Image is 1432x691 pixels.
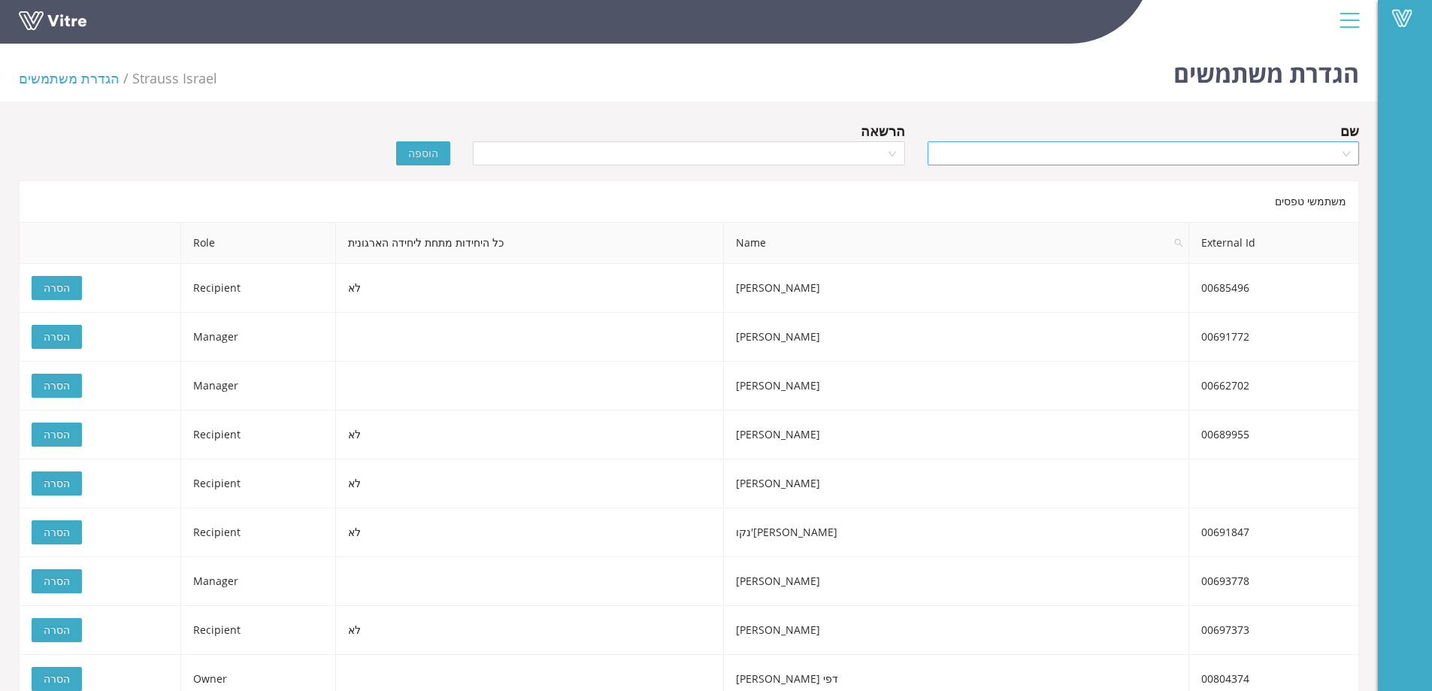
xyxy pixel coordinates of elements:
span: הסרה [44,475,70,492]
button: הסרה [32,325,82,349]
span: Manager [193,378,238,392]
div: הרשאה [861,120,905,141]
td: [PERSON_NAME] [724,459,1189,508]
td: [PERSON_NAME] [724,313,1189,362]
span: Name [724,223,1188,263]
span: הסרה [44,524,70,541]
td: [PERSON_NAME] [724,411,1189,459]
span: 00697373 [1201,623,1249,637]
div: משתמשי טפסים [19,180,1359,222]
span: 00689955 [1201,427,1249,441]
button: הסרה [32,423,82,447]
div: שם [1340,120,1359,141]
span: Recipient [193,427,241,441]
span: 00691772 [1201,329,1249,344]
td: לא [336,411,724,459]
td: לא [336,508,724,557]
span: הסרה [44,329,70,345]
th: Role [181,223,336,264]
span: הסרה [44,573,70,589]
span: Owner [193,671,227,686]
td: [PERSON_NAME] [724,557,1189,606]
span: 00804374 [1201,671,1249,686]
td: לא [336,459,724,508]
li: הגדרת משתמשים [19,68,132,89]
span: 00685496 [1201,280,1249,295]
td: [PERSON_NAME]'נקו [724,508,1189,557]
td: לא [336,606,724,655]
span: הסרה [44,426,70,443]
button: הסרה [32,374,82,398]
button: הסרה [32,471,82,496]
span: Recipient [193,476,241,490]
span: Manager [193,329,238,344]
td: [PERSON_NAME] [724,362,1189,411]
button: הסרה [32,618,82,642]
span: Recipient [193,623,241,637]
span: Recipient [193,280,241,295]
span: search [1174,238,1183,247]
span: 00691847 [1201,525,1249,539]
td: [PERSON_NAME] [724,264,1189,313]
h1: הגדרת משתמשים [1173,38,1359,102]
button: הסרה [32,667,82,691]
button: הוספה [396,141,450,165]
button: הסרה [32,520,82,544]
span: הסרה [44,671,70,687]
span: search [1168,223,1189,263]
th: External Id [1189,223,1359,264]
span: הסרה [44,377,70,394]
span: Recipient [193,525,241,539]
td: [PERSON_NAME] [724,606,1189,655]
span: 00662702 [1201,378,1249,392]
span: הסרה [44,622,70,638]
button: הסרה [32,569,82,593]
span: הסרה [44,280,70,296]
span: Manager [193,574,238,588]
span: 00693778 [1201,574,1249,588]
th: כל היחידות מתחת ליחידה הארגונית [336,223,724,264]
button: הסרה [32,276,82,300]
span: 222 [132,69,217,87]
td: לא [336,264,724,313]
